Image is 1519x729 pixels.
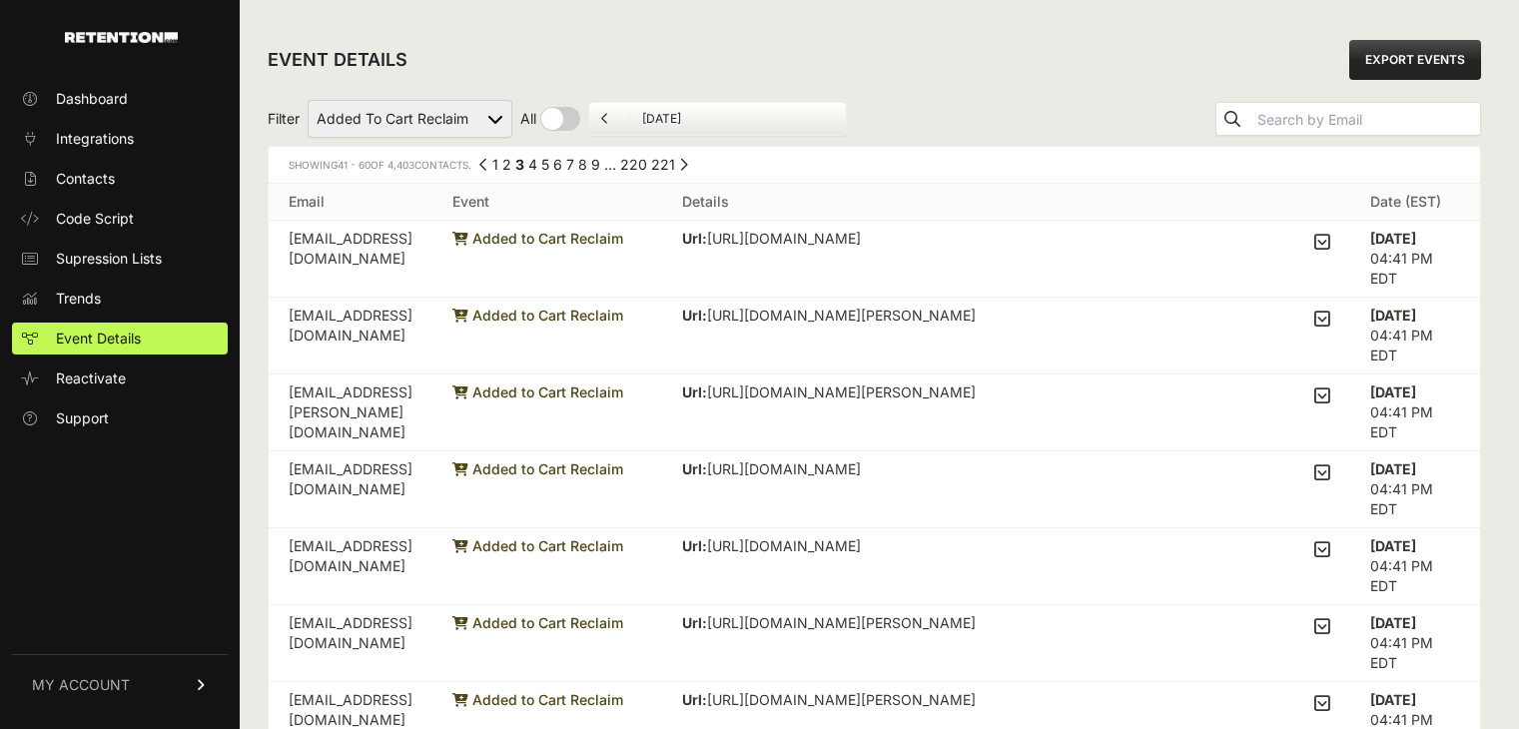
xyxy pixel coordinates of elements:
span: 41 - 60 [338,159,371,171]
span: Trends [56,289,101,309]
span: Added to Cart Reclaim [452,307,623,324]
span: Integrations [56,129,134,149]
span: Support [56,408,109,428]
strong: [DATE] [1370,691,1416,708]
a: Event Details [12,323,228,355]
td: [EMAIL_ADDRESS][DOMAIN_NAME] [269,221,432,298]
a: Code Script [12,203,228,235]
td: [EMAIL_ADDRESS][DOMAIN_NAME] [269,451,432,528]
p: [URL][DOMAIN_NAME][PERSON_NAME] [682,382,1298,402]
a: Page 8 [578,156,587,173]
a: Page 7 [566,156,574,173]
span: Code Script [56,209,134,229]
span: MY ACCOUNT [32,675,130,695]
td: 04:41 PM EDT [1350,221,1480,298]
strong: Url: [682,307,707,324]
td: [EMAIL_ADDRESS][DOMAIN_NAME] [269,528,432,605]
p: [URL][DOMAIN_NAME] [682,229,1107,249]
td: [EMAIL_ADDRESS][DOMAIN_NAME] [269,605,432,682]
td: 04:41 PM EDT [1350,374,1480,451]
th: Date (EST) [1350,184,1480,221]
a: Reactivate [12,363,228,394]
span: … [604,156,616,173]
td: 04:41 PM EDT [1350,298,1480,374]
span: Filter [268,109,300,129]
a: Contacts [12,163,228,195]
p: [URL][DOMAIN_NAME] [682,459,1047,479]
strong: [DATE] [1370,614,1416,631]
strong: Url: [682,383,707,400]
p: [URL][DOMAIN_NAME][PERSON_NAME] [682,306,1298,326]
span: Added to Cart Reclaim [452,691,623,708]
span: 4,403 [387,159,414,171]
div: Pagination [479,155,688,180]
em: Page 3 [515,156,524,173]
h2: EVENT DETAILS [268,46,407,74]
a: Page 6 [553,156,562,173]
span: Contacts. [384,159,471,171]
input: Search by Email [1253,106,1480,134]
strong: Url: [682,691,707,708]
a: Integrations [12,123,228,155]
a: Page 9 [591,156,600,173]
td: [EMAIL_ADDRESS][PERSON_NAME][DOMAIN_NAME] [269,374,432,451]
a: MY ACCOUNT [12,654,228,715]
th: Details [662,184,1350,221]
strong: Url: [682,460,707,477]
a: Supression Lists [12,243,228,275]
span: Contacts [56,169,115,189]
th: Email [269,184,432,221]
span: Supression Lists [56,249,162,269]
span: Added to Cart Reclaim [452,614,623,631]
a: EXPORT EVENTS [1349,40,1481,80]
a: Dashboard [12,83,228,115]
strong: [DATE] [1370,537,1416,554]
td: 04:41 PM EDT [1350,451,1480,528]
p: [URL][DOMAIN_NAME][PERSON_NAME] [682,690,1037,710]
select: Filter [308,100,512,138]
span: Dashboard [56,89,128,109]
strong: Url: [682,537,707,554]
p: [URL][DOMAIN_NAME] [682,536,1266,556]
a: Page 5 [541,156,549,173]
strong: [DATE] [1370,230,1416,247]
img: Retention.com [65,32,178,43]
span: Added to Cart Reclaim [452,230,623,247]
strong: [DATE] [1370,307,1416,324]
strong: [DATE] [1370,460,1416,477]
a: Page 2 [502,156,511,173]
span: Added to Cart Reclaim [452,383,623,400]
td: 04:41 PM EDT [1350,605,1480,682]
a: Page 4 [528,156,537,173]
span: Event Details [56,329,141,349]
a: Page 221 [651,156,675,173]
strong: Url: [682,230,707,247]
th: Event [432,184,662,221]
a: Page 1 [492,156,498,173]
strong: Url: [682,614,707,631]
strong: [DATE] [1370,383,1416,400]
a: Trends [12,283,228,315]
td: [EMAIL_ADDRESS][DOMAIN_NAME] [269,298,432,374]
a: Support [12,402,228,434]
span: Added to Cart Reclaim [452,460,623,477]
a: Page 220 [620,156,647,173]
span: Reactivate [56,368,126,388]
span: Added to Cart Reclaim [452,537,623,554]
td: 04:41 PM EDT [1350,528,1480,605]
p: [URL][DOMAIN_NAME][PERSON_NAME] [682,613,1067,633]
div: Showing of [289,155,471,175]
